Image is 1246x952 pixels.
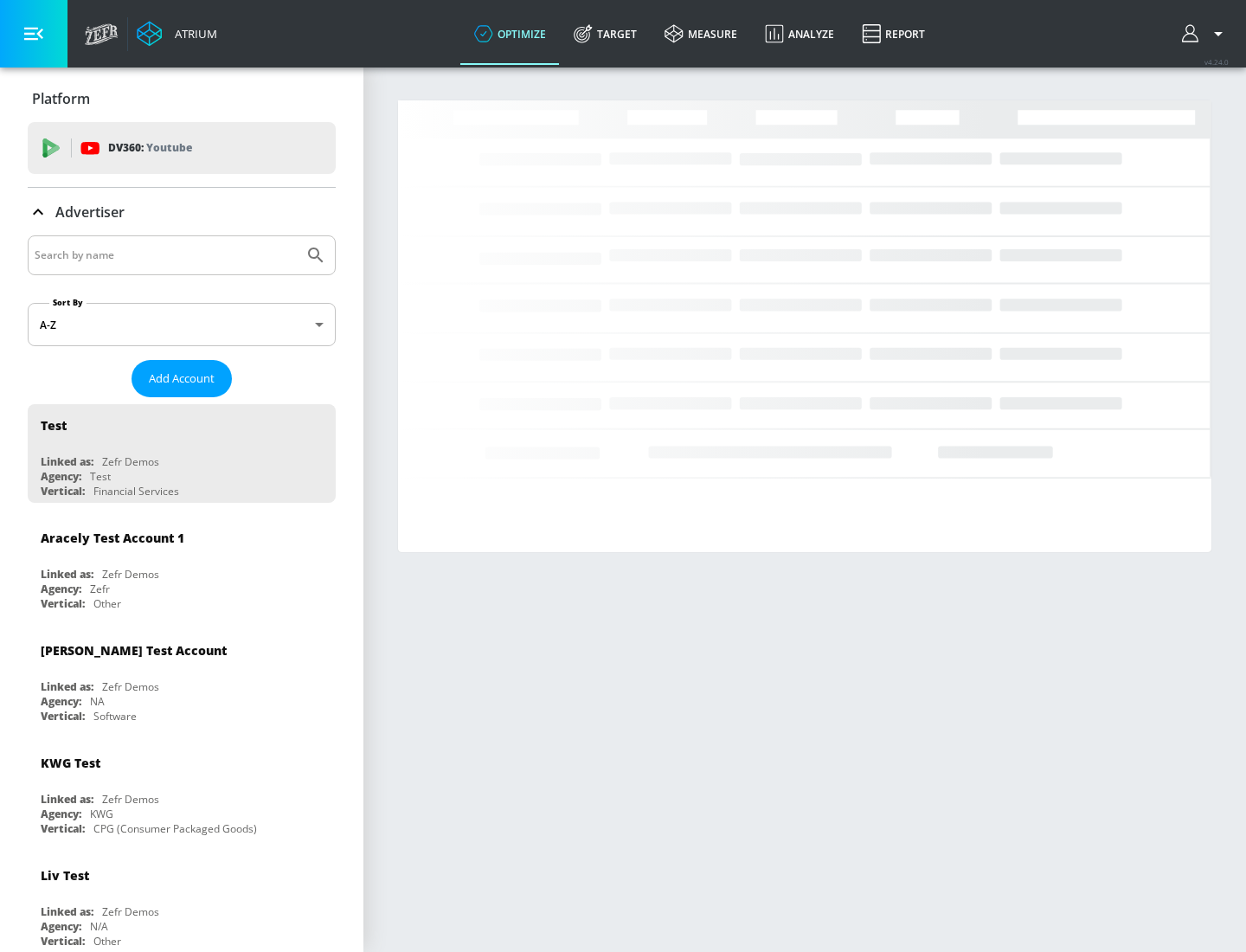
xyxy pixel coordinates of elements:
[55,203,125,222] p: Advertiser
[41,530,184,546] div: Aracely Test Account 1
[28,517,336,615] div: Aracely Test Account 1Linked as:Zefr DemosAgency:ZefrVertical:Other
[41,642,227,659] div: [PERSON_NAME] Test Account
[102,567,159,582] div: Zefr Demos
[41,694,81,709] div: Agency:
[41,867,89,884] div: Liv Test
[41,679,93,694] div: Linked as:
[49,297,87,308] label: Sort By
[35,244,297,267] input: Search by name
[93,821,257,836] div: CPG (Consumer Packaged Goods)
[28,74,336,123] div: Platform
[41,417,67,434] div: Test
[28,404,336,503] div: TestLinked as:Zefr DemosAgency:TestVertical:Financial Services
[41,807,81,821] div: Agency:
[41,755,100,771] div: KWG Test
[41,821,85,836] div: Vertical:
[102,454,159,469] div: Zefr Demos
[149,369,215,389] span: Add Account
[28,629,336,728] div: [PERSON_NAME] Test AccountLinked as:Zefr DemosAgency:NAVertical:Software
[41,484,85,499] div: Vertical:
[28,742,336,840] div: KWG TestLinked as:Zefr DemosAgency:KWGVertical:CPG (Consumer Packaged Goods)
[560,3,651,65] a: Target
[108,138,192,158] p: DV360:
[41,709,85,724] div: Vertical:
[168,26,217,42] div: Atrium
[102,679,159,694] div: Zefr Demos
[132,360,232,397] button: Add Account
[28,122,336,174] div: DV360: Youtube
[90,469,111,484] div: Test
[32,89,90,108] p: Platform
[41,904,93,919] div: Linked as:
[93,596,121,611] div: Other
[41,582,81,596] div: Agency:
[90,582,110,596] div: Zefr
[41,454,93,469] div: Linked as:
[41,596,85,611] div: Vertical:
[90,694,105,709] div: NA
[41,469,81,484] div: Agency:
[28,303,336,346] div: A-Z
[1204,57,1229,67] span: v 4.24.0
[90,807,113,821] div: KWG
[93,709,137,724] div: Software
[848,3,939,65] a: Report
[102,904,159,919] div: Zefr Demos
[146,138,192,157] p: Youtube
[102,792,159,807] div: Zefr Demos
[751,3,848,65] a: Analyze
[651,3,751,65] a: measure
[41,792,93,807] div: Linked as:
[93,934,121,949] div: Other
[41,919,81,934] div: Agency:
[90,919,108,934] div: N/A
[41,934,85,949] div: Vertical:
[137,21,217,47] a: Atrium
[41,567,93,582] div: Linked as:
[28,188,336,236] div: Advertiser
[460,3,560,65] a: optimize
[93,484,179,499] div: Financial Services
